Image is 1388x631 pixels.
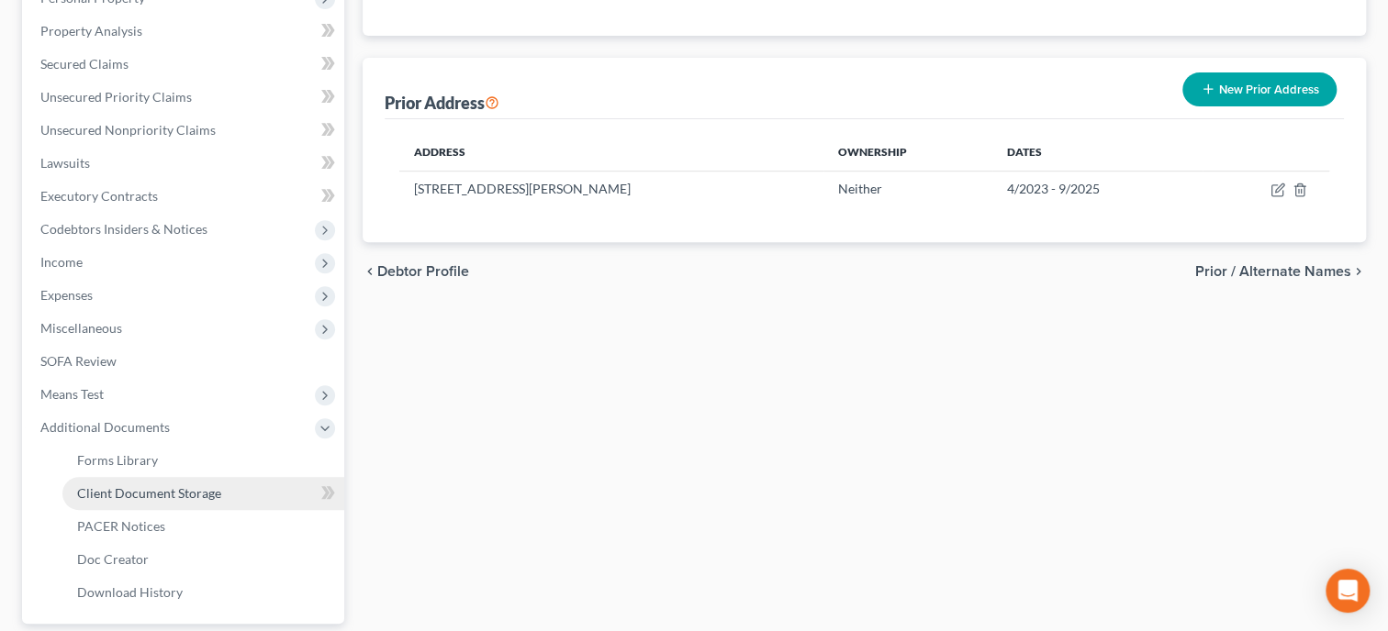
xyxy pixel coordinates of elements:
[26,147,344,180] a: Lawsuits
[1326,569,1370,613] div: Open Intercom Messenger
[40,188,158,204] span: Executory Contracts
[40,89,192,105] span: Unsecured Priority Claims
[26,81,344,114] a: Unsecured Priority Claims
[77,452,158,468] span: Forms Library
[377,264,469,279] span: Debtor Profile
[1195,264,1366,279] button: Prior / Alternate Names chevron_right
[823,171,992,205] td: Neither
[62,477,344,510] a: Client Document Storage
[77,551,149,567] span: Doc Creator
[40,386,104,402] span: Means Test
[62,444,344,477] a: Forms Library
[77,518,165,534] span: PACER Notices
[40,419,170,435] span: Additional Documents
[992,171,1203,205] td: 4/2023 - 9/2025
[1351,264,1366,279] i: chevron_right
[363,264,469,279] button: chevron_left Debtor Profile
[26,345,344,378] a: SOFA Review
[26,180,344,213] a: Executory Contracts
[40,122,216,138] span: Unsecured Nonpriority Claims
[385,92,499,114] div: Prior Address
[40,353,117,369] span: SOFA Review
[26,114,344,147] a: Unsecured Nonpriority Claims
[1195,264,1351,279] span: Prior / Alternate Names
[26,48,344,81] a: Secured Claims
[992,134,1203,171] th: Dates
[399,171,823,205] td: [STREET_ADDRESS][PERSON_NAME]
[40,221,207,237] span: Codebtors Insiders & Notices
[399,134,823,171] th: Address
[62,576,344,609] a: Download History
[40,320,122,336] span: Miscellaneous
[40,56,129,72] span: Secured Claims
[823,134,992,171] th: Ownership
[62,510,344,543] a: PACER Notices
[40,287,93,303] span: Expenses
[40,254,83,270] span: Income
[40,23,142,39] span: Property Analysis
[1182,72,1337,106] button: New Prior Address
[77,485,221,501] span: Client Document Storage
[40,155,90,171] span: Lawsuits
[26,15,344,48] a: Property Analysis
[77,584,183,600] span: Download History
[62,543,344,576] a: Doc Creator
[363,264,377,279] i: chevron_left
